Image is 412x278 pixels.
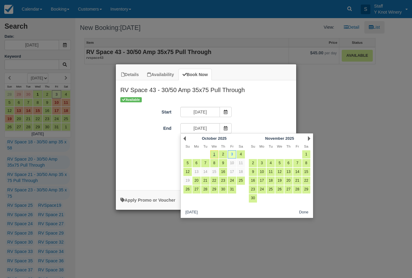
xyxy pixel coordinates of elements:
[275,177,284,185] a: 19
[258,185,266,193] a: 24
[219,177,227,185] a: 23
[284,159,293,167] a: 6
[302,185,310,193] a: 29
[116,180,296,187] div: :
[116,123,176,132] label: End
[230,144,234,148] span: Friday
[219,168,227,176] a: 16
[183,177,192,185] a: 19
[192,177,201,185] a: 20
[228,150,236,158] a: 3
[265,136,284,141] span: November
[201,177,209,185] a: 21
[293,159,301,167] a: 7
[249,168,257,176] a: 9
[293,168,301,176] a: 14
[183,209,200,216] button: [DATE]
[219,159,227,167] a: 9
[249,185,257,193] a: 23
[116,80,296,187] div: Item Modal
[116,107,176,115] label: Start
[293,177,301,185] a: 21
[201,168,209,176] a: 14
[267,168,275,176] a: 11
[267,159,275,167] a: 4
[192,159,201,167] a: 6
[275,168,284,176] a: 12
[228,168,236,176] a: 17
[302,159,310,167] a: 8
[210,168,218,176] a: 15
[210,159,218,167] a: 8
[275,159,284,167] a: 5
[116,80,296,96] h2: RV Space 43 - 30/50 Amp 35x75 Pull Through
[183,159,192,167] a: 5
[267,177,275,185] a: 18
[219,150,227,158] a: 2
[143,69,178,81] a: Availability
[210,185,218,193] a: 29
[194,144,199,148] span: Monday
[192,168,201,176] a: 13
[183,168,192,176] a: 12
[219,185,227,193] a: 30
[302,177,310,185] a: 22
[258,177,266,185] a: 17
[210,177,218,185] a: 22
[269,144,273,148] span: Tuesday
[237,177,245,185] a: 25
[228,177,236,185] a: 24
[249,177,257,185] a: 16
[179,69,212,81] a: Book Now
[117,69,143,81] a: Details
[183,185,192,193] a: 26
[120,198,175,203] a: Apply Voucher
[267,185,275,193] a: 25
[239,144,243,148] span: Saturday
[251,144,255,148] span: Sunday
[287,144,291,148] span: Thursday
[284,185,293,193] a: 27
[284,177,293,185] a: 20
[304,144,308,148] span: Saturday
[302,168,310,176] a: 15
[277,144,282,148] span: Wednesday
[237,159,245,167] a: 11
[293,185,301,193] a: 28
[203,144,207,148] span: Tuesday
[201,159,209,167] a: 7
[275,185,284,193] a: 26
[249,194,257,202] a: 30
[308,136,310,141] a: Next
[296,144,299,148] span: Friday
[221,144,225,148] span: Thursday
[212,144,217,148] span: Wednesday
[228,159,236,167] a: 10
[259,144,264,148] span: Monday
[237,168,245,176] a: 18
[185,144,190,148] span: Sunday
[192,185,201,193] a: 27
[285,136,294,141] span: 2025
[218,136,227,141] span: 2025
[258,168,266,176] a: 10
[302,150,310,158] a: 1
[183,136,186,141] a: Prev
[201,185,209,193] a: 28
[202,136,217,141] span: October
[120,97,142,102] span: Available
[249,159,257,167] a: 2
[297,209,311,216] button: Done
[284,168,293,176] a: 13
[258,159,266,167] a: 3
[210,150,218,158] a: 1
[237,150,245,158] a: 4
[228,185,236,193] a: 31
